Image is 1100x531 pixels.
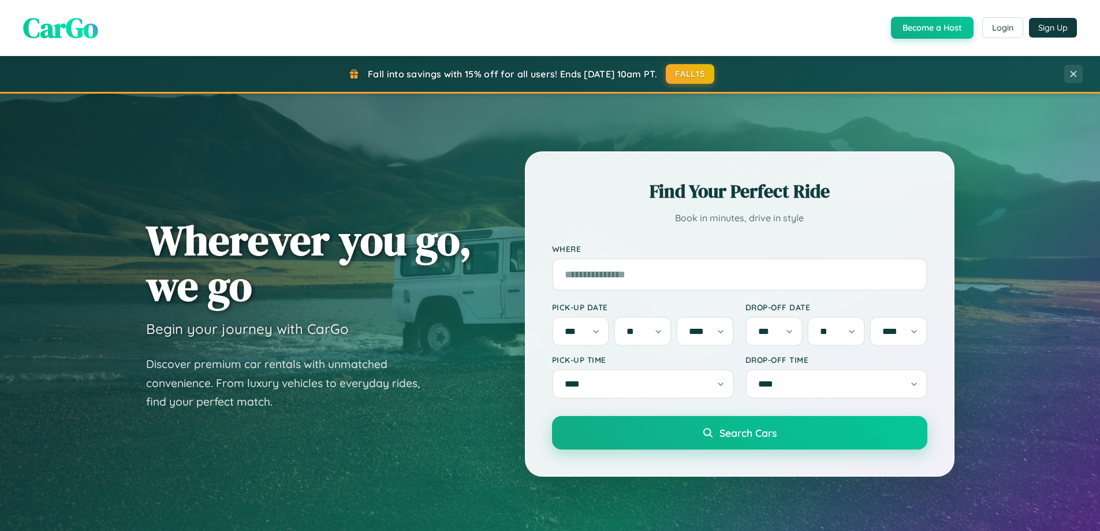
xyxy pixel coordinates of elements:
p: Discover premium car rentals with unmatched convenience. From luxury vehicles to everyday rides, ... [146,355,435,411]
span: Search Cars [719,426,777,439]
span: CarGo [23,9,98,47]
h1: Wherever you go, we go [146,217,472,309]
button: Search Cars [552,416,927,450]
h2: Find Your Perfect Ride [552,179,927,204]
label: Pick-up Date [552,302,734,312]
label: Drop-off Date [745,302,927,312]
label: Where [552,244,927,254]
p: Book in minutes, drive in style [552,210,927,226]
button: Login [982,17,1023,38]
span: Fall into savings with 15% off for all users! Ends [DATE] 10am PT. [368,68,657,80]
button: FALL15 [666,64,714,84]
h3: Begin your journey with CarGo [146,320,349,337]
button: Become a Host [891,17,974,39]
button: Sign Up [1029,18,1077,38]
label: Drop-off Time [745,355,927,365]
label: Pick-up Time [552,355,734,365]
